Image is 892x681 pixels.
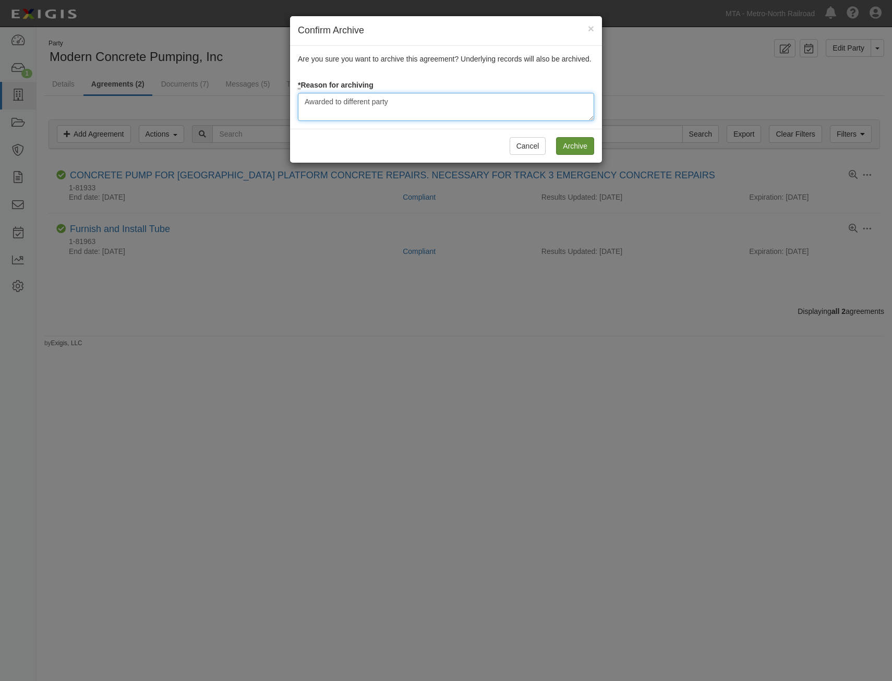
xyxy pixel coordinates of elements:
[290,46,602,129] div: Are you sure you want to archive this agreement? Underlying records will also be archived.
[588,23,594,34] button: Close
[588,22,594,34] span: ×
[298,80,373,90] label: Reason for archiving
[298,24,594,38] h4: Confirm Archive
[510,137,546,155] button: Cancel
[556,137,594,155] input: Archive
[298,81,300,90] abbr: required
